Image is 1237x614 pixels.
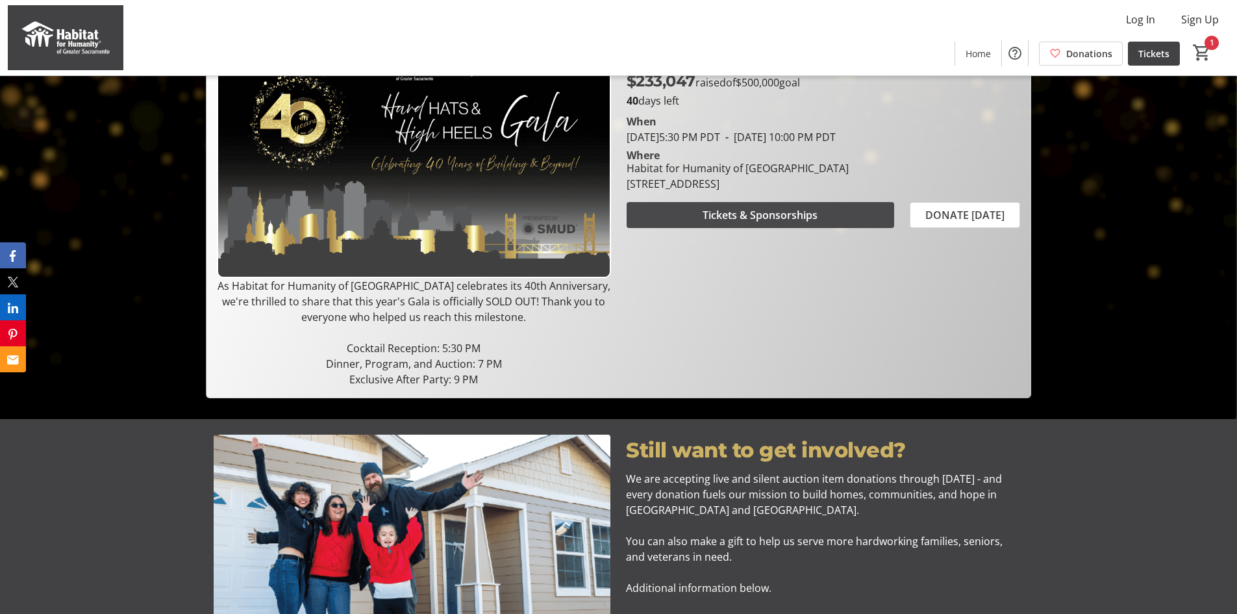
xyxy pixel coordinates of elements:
[1002,40,1028,66] button: Help
[1116,9,1166,30] button: Log In
[955,42,1001,66] a: Home
[8,5,123,70] img: Habitat for Humanity of Greater Sacramento's Logo
[736,75,779,90] span: $500,000
[217,372,610,387] p: Exclusive After Party: 9 PM
[1128,42,1180,66] a: Tickets
[627,160,849,176] div: Habitat for Humanity of [GEOGRAPHIC_DATA]
[1126,12,1155,27] span: Log In
[1066,47,1112,60] span: Donations
[925,207,1005,223] span: DONATE [DATE]
[627,70,800,93] p: raised of goal
[217,278,610,325] p: As Habitat for Humanity of [GEOGRAPHIC_DATA] celebrates its 40th Anniversary, we're thrilled to s...
[627,150,660,160] div: Where
[626,581,771,595] span: Additional information below.
[703,207,818,223] span: Tickets & Sponsorships
[1190,41,1214,64] button: Cart
[217,356,610,372] p: Dinner, Program, and Auction: 7 PM
[626,437,906,463] strong: Still want to get involved?
[626,534,1003,564] span: You can also make a gift to help us serve more hardworking families, seniors, and veterans in need.
[217,340,610,356] p: Cocktail Reception: 5:30 PM
[1171,9,1229,30] button: Sign Up
[627,176,849,192] div: [STREET_ADDRESS]
[1039,42,1123,66] a: Donations
[627,114,656,129] div: When
[910,202,1020,228] button: DONATE [DATE]
[1138,47,1169,60] span: Tickets
[627,71,695,90] span: $233,047
[720,130,734,144] span: -
[720,130,836,144] span: [DATE] 10:00 PM PDT
[627,94,638,108] span: 40
[627,93,1020,109] p: days left
[966,47,991,60] span: Home
[1181,12,1219,27] span: Sign Up
[626,472,1002,517] span: We are accepting live and silent auction item donations through [DATE] - and every donation fuels...
[627,130,720,144] span: [DATE] 5:30 PM PDT
[627,202,894,228] button: Tickets & Sponsorships
[217,57,610,278] img: Campaign CTA Media Photo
